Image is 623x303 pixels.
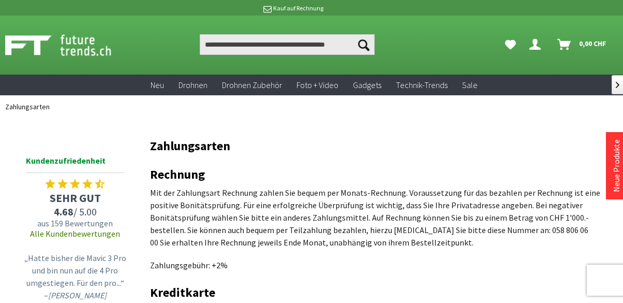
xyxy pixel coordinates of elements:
span: Gadgets [353,80,381,90]
p: Zahlungsgebühr: +2% [150,259,607,271]
h1: Zahlungsarten [150,139,607,153]
span: Zahlungsarten [5,102,50,111]
span: Drohnen Zubehör [222,80,282,90]
a: Foto + Video [289,75,346,96]
p: Mit der Zahlungsart Rechnung zahlen Sie bequem per Monats-Rechnung. Voraussetzung für das bezahle... [150,186,607,249]
input: Produkt, Marke, Kategorie, EAN, Artikelnummer… [200,34,374,55]
h2: Rechnung [150,168,607,181]
span: 0,00 CHF [579,35,606,52]
img: Shop Futuretrends - zur Startseite wechseln [5,32,134,58]
span: Foto + Video [296,80,338,90]
a: Meine Favoriten [500,34,521,55]
a: Alle Kundenbewertungen [30,228,120,239]
a: Dein Konto [525,34,549,55]
span:  [616,82,619,88]
a: Neu [143,75,171,96]
a: Gadgets [346,75,389,96]
h2: Kreditkarte [150,286,607,299]
span: aus 159 Bewertungen [21,218,129,228]
button: Suchen [353,34,375,55]
span: Technik-Trends [396,80,448,90]
span: Neu [151,80,164,90]
a: Drohnen Zubehör [215,75,289,96]
a: Warenkorb [553,34,612,55]
a: Sale [455,75,485,96]
a: Neue Produkte [611,139,621,192]
a: Drohnen [171,75,215,96]
em: [PERSON_NAME] [48,290,107,300]
span: / 5.00 [21,205,129,218]
span: Sale [462,80,478,90]
p: „Hatte bisher die Mavic 3 Pro und bin nun auf die 4 Pro umgestiegen. Für den pro...“ – [23,252,127,301]
span: SEHR GUT [21,191,129,205]
span: Kundenzufriedenheit [26,154,124,173]
span: Drohnen [179,80,207,90]
a: Technik-Trends [389,75,455,96]
span: 4.68 [54,205,73,218]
